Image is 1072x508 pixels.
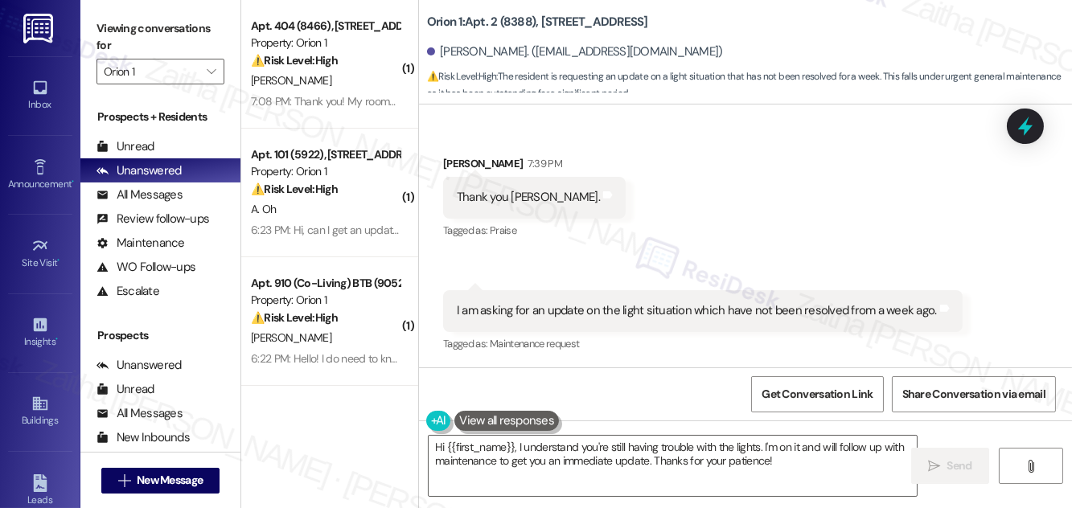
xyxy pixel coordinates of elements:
[892,376,1056,412] button: Share Conversation via email
[97,211,209,227] div: Review follow-ups
[97,381,154,398] div: Unread
[443,332,963,355] div: Tagged as:
[251,163,400,180] div: Property: Orion 1
[251,146,400,163] div: Apt. 101 (5922), [STREET_ADDRESS]
[104,59,199,84] input: All communities
[443,155,626,178] div: [PERSON_NAME]
[947,457,972,474] span: Send
[251,18,400,35] div: Apt. 404 (8466), [STREET_ADDRESS]
[137,472,203,489] span: New Message
[8,232,72,276] a: Site Visit •
[251,351,881,366] div: 6:22 PM: Hello! I do need to know when my unit will be deep cleaned as a cat was proved to be in ...
[490,223,516,237] span: Praise
[427,14,648,31] b: Orion 1: Apt. 2 (8388), [STREET_ADDRESS]
[207,65,216,78] i: 
[97,283,159,300] div: Escalate
[97,16,224,59] label: Viewing conversations for
[762,386,873,403] span: Get Conversation Link
[251,223,676,237] div: 6:23 PM: Hi, can I get an update on when I can expect maintenance for a broken sink drain?
[97,138,154,155] div: Unread
[118,474,130,487] i: 
[251,53,338,68] strong: ⚠️ Risk Level: High
[23,14,56,43] img: ResiDesk Logo
[97,186,183,203] div: All Messages
[80,109,240,125] div: Prospects + Residents
[97,429,190,446] div: New Inbounds
[8,390,72,433] a: Buildings
[928,460,940,473] i: 
[58,255,60,266] span: •
[97,405,183,422] div: All Messages
[457,302,937,319] div: I am asking for an update on the light situation which have not been resolved from a week ago.
[911,448,989,484] button: Send
[8,74,72,117] a: Inbox
[72,176,74,187] span: •
[97,259,195,276] div: WO Follow-ups
[427,43,723,60] div: [PERSON_NAME]. ([EMAIL_ADDRESS][DOMAIN_NAME])
[902,386,1045,403] span: Share Conversation via email
[524,155,562,172] div: 7:39 PM
[490,337,580,350] span: Maintenance request
[427,70,496,83] strong: ⚠️ Risk Level: High
[251,310,338,325] strong: ⚠️ Risk Level: High
[55,334,58,345] span: •
[251,330,331,345] span: [PERSON_NAME]
[101,468,220,494] button: New Message
[429,436,917,496] textarea: Hi {{first_name}}, I understand you're still having trouble with the lights. I'm on it and will f...
[251,202,277,216] span: A. Oh
[1025,460,1037,473] i: 
[97,235,185,252] div: Maintenance
[97,357,182,374] div: Unanswered
[457,189,600,206] div: Thank you [PERSON_NAME].
[251,182,338,196] strong: ⚠️ Risk Level: High
[443,219,626,242] div: Tagged as:
[8,311,72,354] a: Insights •
[251,275,400,292] div: Apt. 910 (Co-Living) BTB (9052), [STREET_ADDRESS][PERSON_NAME]
[80,327,240,344] div: Prospects
[251,35,400,51] div: Property: Orion 1
[251,292,400,309] div: Property: Orion 1
[251,73,331,88] span: [PERSON_NAME]
[97,162,182,179] div: Unanswered
[427,68,1072,103] span: : The resident is requesting an update on a light situation that has not been resolved for a week...
[751,376,883,412] button: Get Conversation Link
